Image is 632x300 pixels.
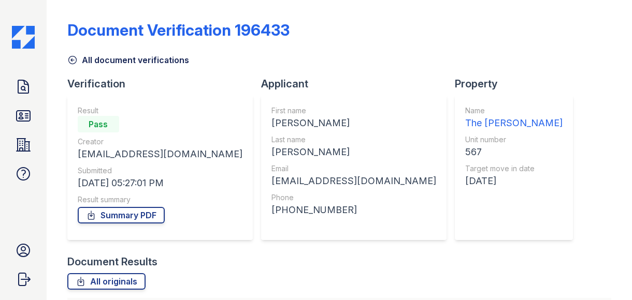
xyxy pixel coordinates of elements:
[271,145,436,159] div: [PERSON_NAME]
[67,77,261,91] div: Verification
[67,254,157,269] div: Document Results
[78,194,242,205] div: Result summary
[465,116,563,130] div: The [PERSON_NAME]
[271,174,436,188] div: [EMAIL_ADDRESS][DOMAIN_NAME]
[261,77,455,91] div: Applicant
[465,106,563,116] div: Name
[465,134,563,145] div: Unit number
[12,26,35,49] img: CE_Icon_Blue-c292c112584629df590d857e76928e9f676e5b41ef8f769ba2f05ee15b207248.png
[78,176,242,190] div: [DATE] 05:27:01 PM
[78,147,242,161] div: [EMAIL_ADDRESS][DOMAIN_NAME]
[78,207,165,223] a: Summary PDF
[78,166,242,176] div: Submitted
[455,77,581,91] div: Property
[271,106,436,116] div: First name
[271,192,436,203] div: Phone
[271,116,436,130] div: [PERSON_NAME]
[67,21,290,39] div: Document Verification 196433
[78,116,119,132] div: Pass
[465,163,563,174] div: Target move in date
[78,106,242,116] div: Result
[67,273,146,290] a: All originals
[271,163,436,174] div: Email
[465,174,563,188] div: [DATE]
[465,106,563,130] a: Name The [PERSON_NAME]
[78,137,242,147] div: Creator
[271,134,436,145] div: Last name
[67,54,189,66] a: All document verifications
[271,203,436,217] div: [PHONE_NUMBER]
[465,145,563,159] div: 567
